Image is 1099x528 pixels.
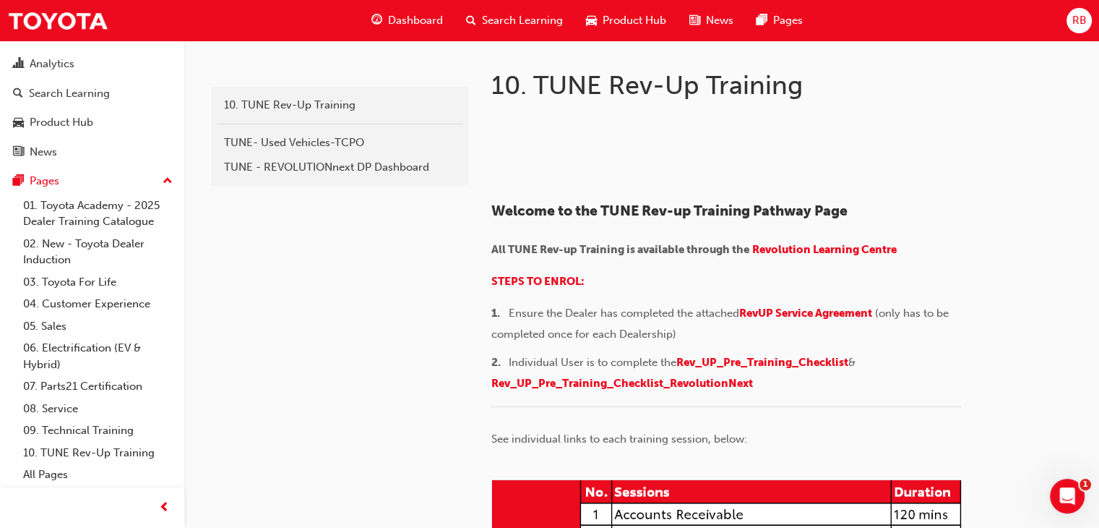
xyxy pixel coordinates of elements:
[217,155,462,180] a: TUNE - REVOLUTIONnext DP Dashboard
[17,442,178,464] a: 10. TUNE Rev-Up Training
[689,12,700,30] span: news-icon
[586,12,597,30] span: car-icon
[603,12,666,29] span: Product Hub
[7,4,108,37] img: Trak
[30,114,93,131] div: Product Hub
[491,275,585,288] a: STEPS TO ENROL:
[491,433,747,446] span: See individual links to each training session, below:
[6,168,178,195] button: Pages
[1072,12,1086,29] span: RB
[224,135,455,151] div: TUNE- Used Vehicles-TCPO
[706,12,733,29] span: News
[491,203,848,219] span: Welcome to the TUNE Rev-up Training Pathway Page
[491,243,749,256] span: All TUNE Rev-up Training is available through the
[13,116,24,129] span: car-icon
[17,420,178,442] a: 09. Technical Training
[482,12,563,29] span: Search Learning
[13,88,23,101] span: search-icon
[17,233,178,271] a: 02. New - Toyota Dealer Induction
[1066,8,1092,33] button: RB
[360,6,454,35] a: guage-iconDashboard
[17,398,178,420] a: 08. Service
[678,6,745,35] a: news-iconNews
[17,315,178,338] a: 05. Sales
[752,243,897,256] a: Revolution Learning Centre
[17,337,178,375] a: 06. Electrification (EV & Hybrid)
[574,6,678,35] a: car-iconProduct Hub
[13,146,24,159] span: news-icon
[1050,479,1085,514] iframe: Intercom live chat
[509,307,739,320] span: Ensure the Dealer has completed the attached
[739,307,872,320] a: RevUP Service Agreement
[454,6,574,35] a: search-iconSearch Learning
[509,356,676,369] span: Individual User is to complete the
[17,195,178,233] a: 01. Toyota Academy - 2025 Dealer Training Catalogue
[30,56,74,72] div: Analytics
[163,172,173,191] span: up-icon
[30,173,59,190] div: Pages
[491,307,509,320] span: 1. ​
[745,6,814,35] a: pages-iconPages
[217,130,462,156] a: TUNE- Used Vehicles-TCPO
[466,12,476,30] span: search-icon
[491,69,965,101] h1: 10. TUNE Rev-Up Training
[757,12,767,30] span: pages-icon
[17,464,178,486] a: All Pages
[13,58,24,71] span: chart-icon
[217,93,462,118] a: 10. TUNE Rev-Up Training
[29,85,110,102] div: Search Learning
[224,97,455,114] div: 10. TUNE Rev-Up Training
[6,109,178,136] a: Product Hub
[371,12,382,30] span: guage-icon
[13,29,24,42] span: people-icon
[17,293,178,315] a: 04. Customer Experience
[224,159,455,176] div: TUNE - REVOLUTIONnext DP Dashboard
[491,377,753,390] a: Rev_UP_Pre_Training_Checklist_RevolutionNext
[6,80,178,107] a: Search Learning
[491,356,509,369] span: 2. ​
[773,12,803,29] span: Pages
[676,356,848,369] a: Rev_UP_Pre_Training_Checklist
[30,144,57,161] div: News
[1079,479,1091,490] span: 1
[17,271,178,294] a: 03. Toyota For Life
[848,356,856,369] span: &
[6,139,178,166] a: News
[17,375,178,398] a: 07. Parts21 Certification
[6,51,178,77] a: Analytics
[159,499,170,517] span: prev-icon
[13,175,24,188] span: pages-icon
[388,12,443,29] span: Dashboard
